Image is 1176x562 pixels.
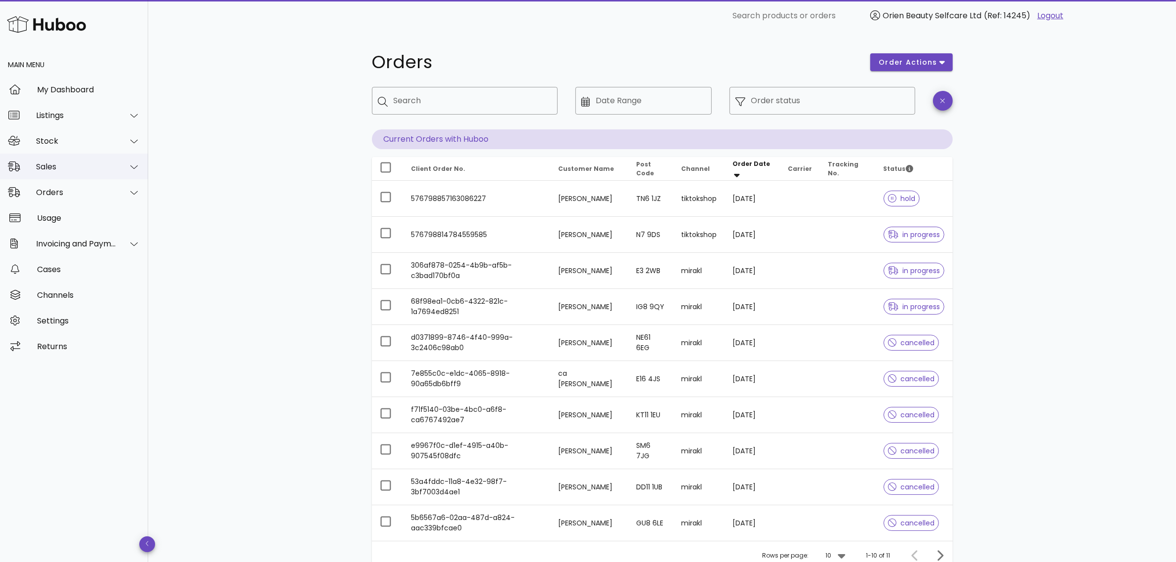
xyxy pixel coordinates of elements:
td: [PERSON_NAME] [550,325,628,361]
span: order actions [878,57,937,68]
th: Customer Name [550,157,628,181]
td: mirakl [673,469,725,505]
th: Status [876,157,953,181]
div: Cases [37,265,140,274]
span: Customer Name [558,164,614,173]
td: 576798857163086227 [404,181,551,217]
td: [PERSON_NAME] [550,181,628,217]
td: [DATE] [725,433,780,469]
td: [DATE] [725,289,780,325]
span: cancelled [888,375,935,382]
td: [DATE] [725,253,780,289]
td: [DATE] [725,505,780,541]
td: N7 9DS [628,217,673,253]
td: E3 2WB [628,253,673,289]
th: Order Date: Sorted descending. Activate to remove sorting. [725,157,780,181]
span: hold [888,195,916,202]
button: order actions [870,53,952,71]
div: My Dashboard [37,85,140,94]
p: Current Orders with Huboo [372,129,953,149]
td: mirakl [673,361,725,397]
div: Sales [36,162,117,171]
td: mirakl [673,325,725,361]
td: [PERSON_NAME] [550,253,628,289]
td: [DATE] [725,181,780,217]
td: [DATE] [725,469,780,505]
div: Returns [37,342,140,351]
a: Logout [1037,10,1063,22]
span: cancelled [888,339,935,346]
div: Channels [37,290,140,300]
td: IG8 9QY [628,289,673,325]
span: Channel [681,164,710,173]
th: Tracking No. [820,157,875,181]
td: TN6 1JZ [628,181,673,217]
td: e9967f0c-d1ef-4915-a40b-907545f08dfc [404,433,551,469]
h1: Orders [372,53,859,71]
span: cancelled [888,447,935,454]
span: in progress [888,267,940,274]
td: [DATE] [725,361,780,397]
td: DD11 1UB [628,469,673,505]
td: 53a4fddc-11a8-4e32-98f7-3bf7003d4ae1 [404,469,551,505]
div: Usage [37,213,140,223]
div: Settings [37,316,140,325]
td: [PERSON_NAME] [550,505,628,541]
span: Post Code [636,160,654,177]
td: [PERSON_NAME] [550,289,628,325]
td: GU8 6LE [628,505,673,541]
img: Huboo Logo [7,14,86,35]
td: mirakl [673,289,725,325]
td: [PERSON_NAME] [550,469,628,505]
span: Client Order No. [411,164,466,173]
td: mirakl [673,505,725,541]
span: Order Date [732,160,770,168]
td: tiktokshop [673,217,725,253]
span: in progress [888,231,940,238]
span: Carrier [788,164,812,173]
td: 68f98ea1-0cb6-4322-821c-1a7694ed8251 [404,289,551,325]
td: mirakl [673,397,725,433]
td: tiktokshop [673,181,725,217]
th: Client Order No. [404,157,551,181]
td: mirakl [673,253,725,289]
span: cancelled [888,520,935,526]
div: Stock [36,136,117,146]
td: 7e855c0c-e1dc-4065-8918-90a65db6bff9 [404,361,551,397]
div: 10 [826,551,832,560]
div: Invoicing and Payments [36,239,117,248]
td: [DATE] [725,217,780,253]
td: [PERSON_NAME] [550,397,628,433]
th: Carrier [780,157,820,181]
span: Orien Beauty Selfcare Ltd [883,10,981,21]
td: [PERSON_NAME] [550,433,628,469]
span: cancelled [888,411,935,418]
td: KT11 1EU [628,397,673,433]
td: [DATE] [725,397,780,433]
td: SM6 7JG [628,433,673,469]
td: NE61 6EG [628,325,673,361]
td: d0371899-8746-4f40-999a-3c2406c98ab0 [404,325,551,361]
div: Orders [36,188,117,197]
th: Channel [673,157,725,181]
span: cancelled [888,483,935,490]
div: Listings [36,111,117,120]
span: Tracking No. [828,160,858,177]
td: f71f5140-03be-4bc0-a6f8-ca6767492ae7 [404,397,551,433]
td: [DATE] [725,325,780,361]
td: 306af878-0254-4b9b-af5b-c3bad170bf0a [404,253,551,289]
td: 576798814784559585 [404,217,551,253]
th: Post Code [628,157,673,181]
td: mirakl [673,433,725,469]
td: E16 4JS [628,361,673,397]
span: in progress [888,303,940,310]
span: (Ref: 14245) [984,10,1030,21]
span: Status [884,164,913,173]
td: 5b6567a6-02aa-487d-a824-aac339bfcae0 [404,505,551,541]
td: [PERSON_NAME] [550,217,628,253]
div: 1-10 of 11 [866,551,891,560]
td: ca [PERSON_NAME] [550,361,628,397]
